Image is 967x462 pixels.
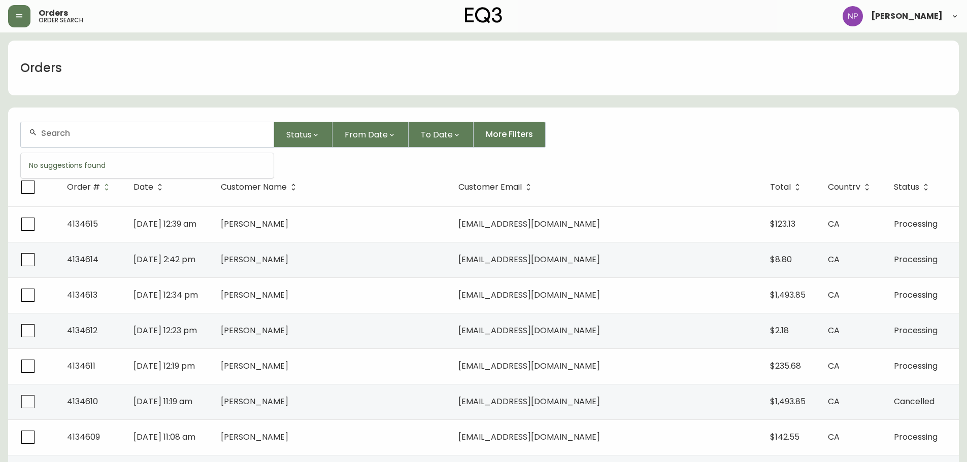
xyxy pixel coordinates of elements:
[871,12,943,20] span: [PERSON_NAME]
[134,325,197,336] span: [DATE] 12:23 pm
[828,360,840,372] span: CA
[134,183,166,192] span: Date
[894,360,938,372] span: Processing
[67,431,100,443] span: 4134609
[894,254,938,265] span: Processing
[770,360,801,372] span: $235.68
[134,360,195,372] span: [DATE] 12:19 pm
[41,128,265,138] input: Search
[67,325,97,336] span: 4134612
[332,122,409,148] button: From Date
[345,128,388,141] span: From Date
[221,396,288,407] span: [PERSON_NAME]
[274,122,332,148] button: Status
[828,431,840,443] span: CA
[134,218,196,230] span: [DATE] 12:39 am
[894,289,938,301] span: Processing
[458,184,522,190] span: Customer Email
[770,289,806,301] span: $1,493.85
[843,6,863,26] img: 50f1e64a3f95c89b5c5247455825f96f
[828,325,840,336] span: CA
[770,184,791,190] span: Total
[828,254,840,265] span: CA
[221,184,287,190] span: Customer Name
[221,183,300,192] span: Customer Name
[134,431,195,443] span: [DATE] 11:08 am
[221,218,288,230] span: [PERSON_NAME]
[286,128,312,141] span: Status
[221,360,288,372] span: [PERSON_NAME]
[894,396,935,407] span: Cancelled
[458,360,600,372] span: [EMAIL_ADDRESS][DOMAIN_NAME]
[828,289,840,301] span: CA
[458,254,600,265] span: [EMAIL_ADDRESS][DOMAIN_NAME]
[770,218,795,230] span: $123.13
[67,289,97,301] span: 4134613
[67,254,98,265] span: 4134614
[828,396,840,407] span: CA
[221,325,288,336] span: [PERSON_NAME]
[134,254,195,265] span: [DATE] 2:42 pm
[894,184,919,190] span: Status
[474,122,546,148] button: More Filters
[770,431,799,443] span: $142.55
[458,289,600,301] span: [EMAIL_ADDRESS][DOMAIN_NAME]
[828,184,860,190] span: Country
[770,396,806,407] span: $1,493.85
[409,122,474,148] button: To Date
[39,17,83,23] h5: order search
[20,59,62,77] h1: Orders
[458,183,535,192] span: Customer Email
[67,183,113,192] span: Order #
[67,184,100,190] span: Order #
[134,396,192,407] span: [DATE] 11:19 am
[67,218,98,230] span: 4134615
[67,360,95,372] span: 4134611
[458,218,600,230] span: [EMAIL_ADDRESS][DOMAIN_NAME]
[221,289,288,301] span: [PERSON_NAME]
[458,431,600,443] span: [EMAIL_ADDRESS][DOMAIN_NAME]
[828,183,874,192] span: Country
[458,396,600,407] span: [EMAIL_ADDRESS][DOMAIN_NAME]
[770,183,804,192] span: Total
[421,128,453,141] span: To Date
[67,396,98,407] span: 4134610
[134,289,198,301] span: [DATE] 12:34 pm
[221,431,288,443] span: [PERSON_NAME]
[39,9,68,17] span: Orders
[894,183,932,192] span: Status
[465,7,503,23] img: logo
[770,325,789,336] span: $2.18
[221,254,288,265] span: [PERSON_NAME]
[894,431,938,443] span: Processing
[828,218,840,230] span: CA
[486,129,533,140] span: More Filters
[134,184,153,190] span: Date
[894,325,938,336] span: Processing
[894,218,938,230] span: Processing
[770,254,792,265] span: $8.80
[458,325,600,336] span: [EMAIL_ADDRESS][DOMAIN_NAME]
[21,153,274,178] div: No suggestions found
